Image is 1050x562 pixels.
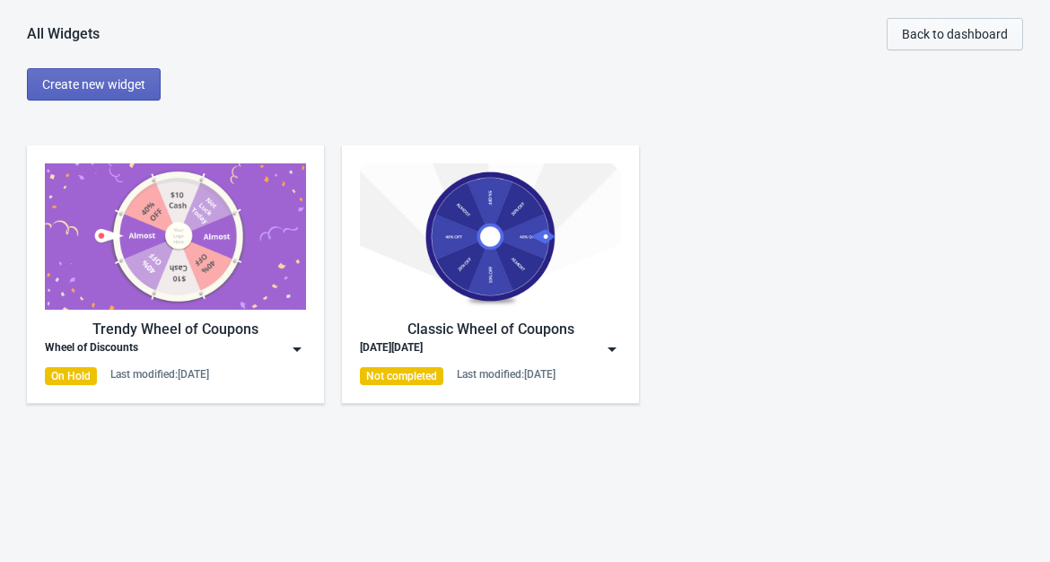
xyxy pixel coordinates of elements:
[603,340,621,358] img: dropdown.png
[360,340,423,358] div: [DATE][DATE]
[887,18,1023,50] button: Back to dashboard
[457,367,556,382] div: Last modified: [DATE]
[27,25,100,43] div: All Widgets
[45,319,306,340] div: Trendy Wheel of Coupons
[360,367,443,385] div: Not completed
[360,163,621,310] img: classic_game.jpg
[288,340,306,358] img: dropdown.png
[110,367,209,382] div: Last modified: [DATE]
[45,340,138,358] div: Wheel of Discounts
[360,319,621,340] div: Classic Wheel of Coupons
[45,163,306,310] img: trendy_game.png
[45,367,97,385] div: On Hold
[902,27,1008,41] span: Back to dashboard
[42,77,145,92] span: Create new widget
[27,68,161,101] button: Create new widget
